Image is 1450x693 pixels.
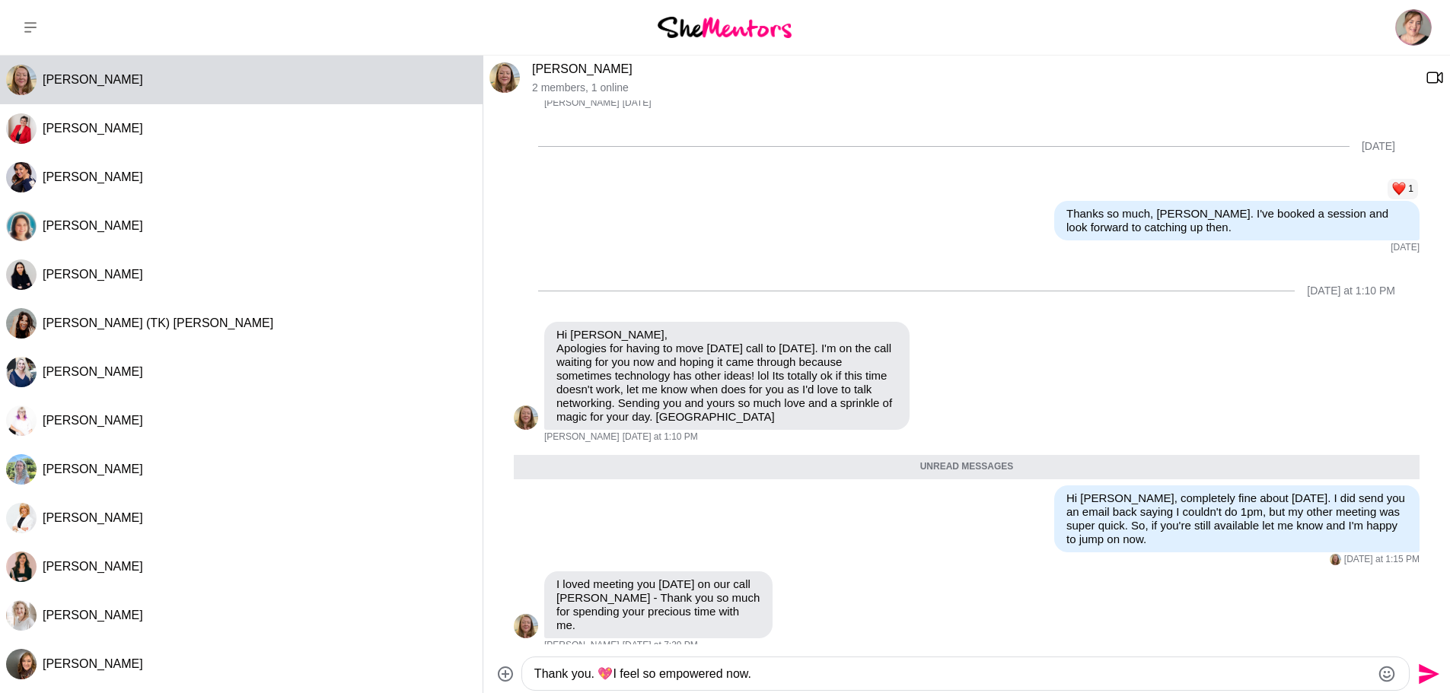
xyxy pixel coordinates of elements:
[6,162,37,192] img: R
[532,81,1413,94] p: 2 members , 1 online
[6,552,37,582] div: Mariana Queiroz
[1408,183,1413,196] span: 1
[1362,140,1395,153] div: [DATE]
[1391,242,1420,254] time: 2025-09-08T04:09:29.454Z
[1048,177,1420,202] div: Reaction list
[1378,665,1396,683] button: Emoji picker
[6,211,37,241] div: Lily Rudolph
[43,657,143,670] span: [PERSON_NAME]
[43,316,273,329] span: [PERSON_NAME] (TK) [PERSON_NAME]
[1066,491,1407,546] p: Hi [PERSON_NAME], completely fine about [DATE]. I did send you an email back saying I couldn't do...
[6,65,37,95] div: Tammy McCann
[6,308,37,339] img: T
[43,219,143,232] span: [PERSON_NAME]
[43,170,143,183] span: [PERSON_NAME]
[6,600,37,631] div: Deborah Daly
[6,552,37,582] img: M
[43,463,143,475] span: [PERSON_NAME]
[534,665,1371,683] textarea: Type your message
[1392,183,1413,196] button: Reactions: love
[1395,9,1432,46] img: Ruth Slade
[1330,554,1341,565] div: Tammy McCann
[514,614,538,638] div: Tammy McCann
[6,405,37,436] div: Lorraine Hamilton
[6,649,37,679] img: A
[43,268,143,281] span: [PERSON_NAME]
[623,431,698,443] time: 2025-09-17T03:10:15.427Z
[544,97,620,110] span: [PERSON_NAME]
[6,308,37,339] div: Taliah-Kate (TK) Byron
[43,414,143,427] span: [PERSON_NAME]
[6,259,37,290] img: K
[514,405,538,430] img: T
[1410,656,1444,691] button: Send
[1307,285,1395,297] div: [DATE] at 1:10 PM
[6,113,37,144] img: K
[43,609,143,621] span: [PERSON_NAME]
[623,640,698,652] time: 2025-09-17T09:39:47.114Z
[514,455,1420,479] div: Unread messages
[6,405,37,436] img: L
[514,614,538,638] img: T
[43,365,143,378] span: [PERSON_NAME]
[489,62,520,93] div: Tammy McCann
[6,649,37,679] div: Ashleigh Charles
[6,503,37,533] img: K
[6,113,37,144] div: Kat Milner
[489,62,520,93] img: T
[556,577,760,632] p: I loved meeting you [DATE] on our call [PERSON_NAME] - Thank you so much for spending your precio...
[6,259,37,290] div: Kanak Kiran
[6,162,37,192] div: Richa Joshi
[6,600,37,631] img: D
[6,211,37,241] img: L
[43,560,143,573] span: [PERSON_NAME]
[43,511,143,524] span: [PERSON_NAME]
[514,405,538,430] div: Tammy McCann
[6,454,37,485] img: C
[6,454,37,485] div: Claudia Hofmaier
[556,328,897,424] p: Hi [PERSON_NAME], Apologies for having to move [DATE] call to [DATE]. I'm on the call waiting for...
[6,65,37,95] img: T
[1344,554,1420,566] time: 2025-09-17T03:15:02.131Z
[532,62,633,75] a: [PERSON_NAME]
[1066,207,1407,234] p: Thanks so much, [PERSON_NAME]. I've booked a session and look forward to catching up then.
[658,17,792,37] img: She Mentors Logo
[6,357,37,387] div: Athena Daniels
[6,503,37,533] div: Kat Millar
[43,73,143,86] span: [PERSON_NAME]
[544,431,620,443] span: [PERSON_NAME]
[623,97,652,110] time: 2025-09-07T04:37:06.399Z
[6,357,37,387] img: A
[544,640,620,652] span: [PERSON_NAME]
[1330,554,1341,565] img: T
[43,122,143,135] span: [PERSON_NAME]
